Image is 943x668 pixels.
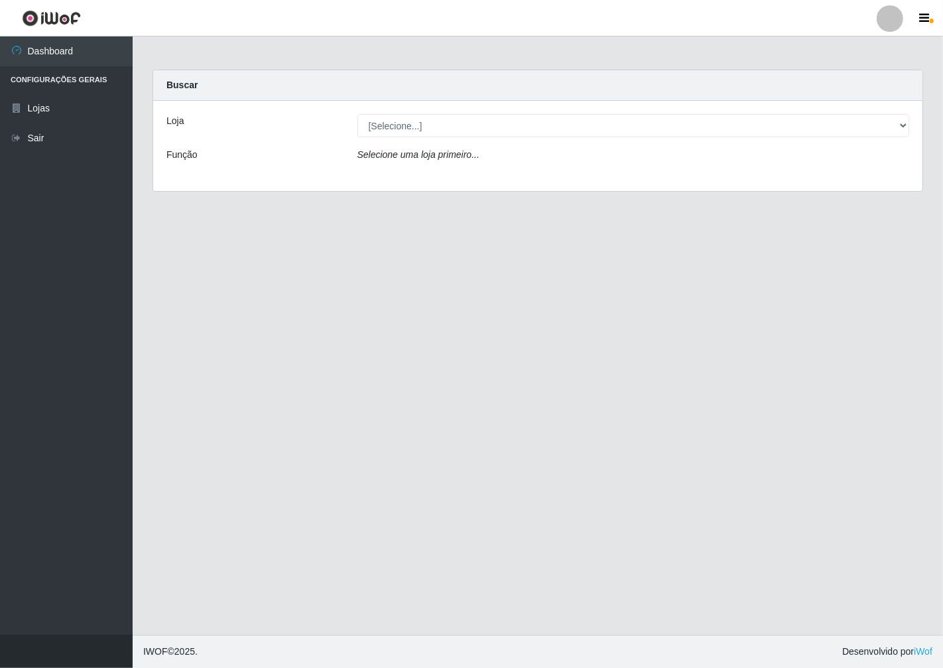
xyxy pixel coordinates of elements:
[143,645,198,659] span: © 2025 .
[166,148,198,162] label: Função
[143,646,168,657] span: IWOF
[914,646,932,657] a: iWof
[842,645,932,659] span: Desenvolvido por
[357,149,479,160] i: Selecione uma loja primeiro...
[166,114,184,128] label: Loja
[166,80,198,90] strong: Buscar
[22,10,81,27] img: CoreUI Logo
